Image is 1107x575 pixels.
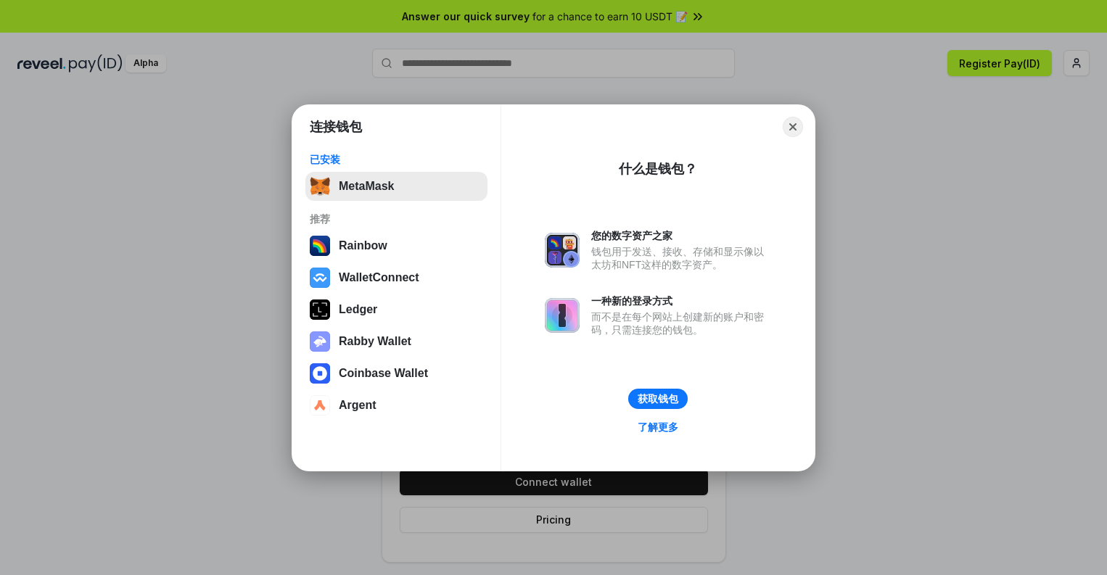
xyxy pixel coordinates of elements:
div: Argent [339,399,376,412]
div: 您的数字资产之家 [591,229,771,242]
img: svg+xml,%3Csvg%20xmlns%3D%22http%3A%2F%2Fwww.w3.org%2F2000%2Fsvg%22%20width%3D%2228%22%20height%3... [310,299,330,320]
button: Ledger [305,295,487,324]
button: MetaMask [305,172,487,201]
div: 已安装 [310,153,483,166]
button: 获取钱包 [628,389,688,409]
div: 了解更多 [638,421,678,434]
div: 一种新的登录方式 [591,294,771,307]
div: MetaMask [339,180,394,193]
button: WalletConnect [305,263,487,292]
img: svg+xml,%3Csvg%20fill%3D%22none%22%20height%3D%2233%22%20viewBox%3D%220%200%2035%2033%22%20width%... [310,176,330,197]
button: Coinbase Wallet [305,359,487,388]
img: svg+xml,%3Csvg%20xmlns%3D%22http%3A%2F%2Fwww.w3.org%2F2000%2Fsvg%22%20fill%3D%22none%22%20viewBox... [310,331,330,352]
button: Argent [305,391,487,420]
div: WalletConnect [339,271,419,284]
a: 了解更多 [629,418,687,437]
div: 钱包用于发送、接收、存储和显示像以太坊和NFT这样的数字资产。 [591,245,771,271]
div: Rabby Wallet [339,335,411,348]
button: Rabby Wallet [305,327,487,356]
div: Ledger [339,303,377,316]
div: 什么是钱包？ [619,160,697,178]
img: svg+xml,%3Csvg%20width%3D%2228%22%20height%3D%2228%22%20viewBox%3D%220%200%2028%2028%22%20fill%3D... [310,395,330,415]
button: Close [783,117,803,137]
div: Coinbase Wallet [339,367,428,380]
button: Rainbow [305,231,487,260]
img: svg+xml,%3Csvg%20xmlns%3D%22http%3A%2F%2Fwww.w3.org%2F2000%2Fsvg%22%20fill%3D%22none%22%20viewBox... [545,298,580,333]
div: 推荐 [310,212,483,226]
div: 而不是在每个网站上创建新的账户和密码，只需连接您的钱包。 [591,310,771,336]
img: svg+xml,%3Csvg%20width%3D%2228%22%20height%3D%2228%22%20viewBox%3D%220%200%2028%2028%22%20fill%3D... [310,363,330,384]
img: svg+xml,%3Csvg%20width%3D%2228%22%20height%3D%2228%22%20viewBox%3D%220%200%2028%2028%22%20fill%3D... [310,268,330,288]
img: svg+xml,%3Csvg%20width%3D%22120%22%20height%3D%22120%22%20viewBox%3D%220%200%20120%20120%22%20fil... [310,236,330,256]
img: svg+xml,%3Csvg%20xmlns%3D%22http%3A%2F%2Fwww.w3.org%2F2000%2Fsvg%22%20fill%3D%22none%22%20viewBox... [545,233,580,268]
h1: 连接钱包 [310,118,362,136]
div: 获取钱包 [638,392,678,405]
div: Rainbow [339,239,387,252]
